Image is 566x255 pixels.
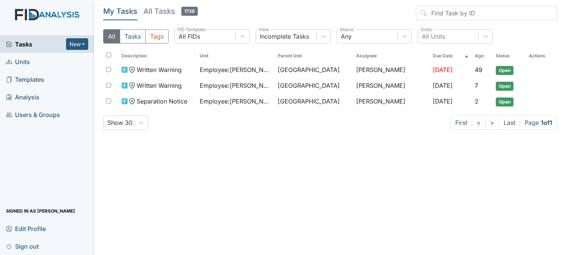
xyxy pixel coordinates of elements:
span: [DATE] [433,82,453,89]
span: Page [520,115,557,130]
button: Tags [145,29,169,43]
div: Show 30 [107,118,132,127]
span: [DATE] [433,97,453,105]
th: Toggle SortBy [275,49,353,62]
span: Open [496,82,513,91]
nav: task-pagination [450,115,557,130]
div: Type filter [103,29,169,43]
th: Actions [526,49,557,62]
span: 1736 [181,7,198,16]
a: Tasks [6,40,66,49]
span: Open [496,97,513,106]
a: Last [499,115,520,130]
td: [PERSON_NAME] [353,78,430,94]
a: < [472,115,486,130]
th: Toggle SortBy [197,49,275,62]
span: Written Warning [137,65,182,74]
span: Employee : [PERSON_NAME], Ky'Asia [200,81,272,90]
span: Edit Profile [6,223,46,234]
td: [PERSON_NAME] [353,62,430,78]
span: 49 [475,66,482,73]
th: Toggle SortBy [472,49,493,62]
span: Units [6,56,30,67]
div: All Units [422,32,445,41]
span: Signed in as [PERSON_NAME] [6,205,75,217]
th: Toggle SortBy [430,49,472,62]
span: Users & Groups [6,109,60,120]
span: Employee : [PERSON_NAME] [200,97,272,106]
h5: My Tasks [103,6,137,16]
span: Sign out [6,240,39,252]
span: [GEOGRAPHIC_DATA] [278,65,340,74]
input: Toggle All Rows Selected [106,52,111,57]
button: All [103,29,120,43]
span: Open [496,66,513,75]
span: Templates [6,73,44,85]
strong: 1 of 1 [541,119,552,126]
span: 7 [475,82,478,89]
span: 2 [475,97,479,105]
div: Incomplete Tasks [260,32,309,41]
th: Toggle SortBy [493,49,526,62]
a: > [485,115,499,130]
div: All FIDs [179,32,200,41]
span: Written Warning [137,81,182,90]
input: Find Task by ID [416,6,557,20]
span: Analysis [6,91,39,103]
h5: All Tasks [143,6,198,16]
div: Any [341,32,352,41]
td: [PERSON_NAME] [353,94,430,109]
span: [DATE] [433,66,453,73]
span: [GEOGRAPHIC_DATA] [278,97,340,106]
th: Assignee [353,49,430,62]
span: Employee : [PERSON_NAME][GEOGRAPHIC_DATA] [200,65,272,74]
th: Toggle SortBy [119,49,197,62]
button: Tasks [120,29,146,43]
button: New [66,38,89,50]
a: First [450,115,472,130]
span: [GEOGRAPHIC_DATA] [278,81,340,90]
span: Separation Notice [137,97,187,106]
